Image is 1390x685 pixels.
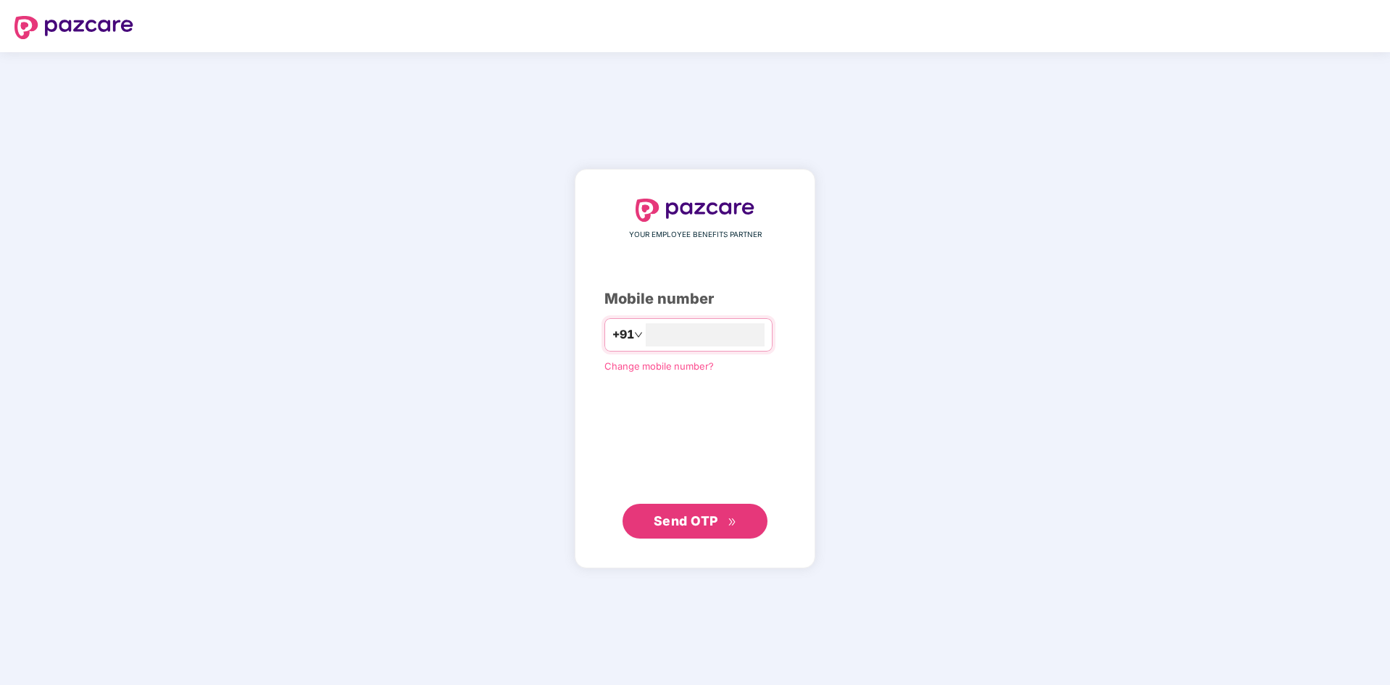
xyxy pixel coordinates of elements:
[629,229,762,241] span: YOUR EMPLOYEE BENEFITS PARTNER
[636,199,754,222] img: logo
[604,360,714,372] a: Change mobile number?
[604,288,786,310] div: Mobile number
[623,504,767,539] button: Send OTPdouble-right
[612,325,634,344] span: +91
[634,331,643,339] span: down
[728,518,737,527] span: double-right
[14,16,133,39] img: logo
[654,513,718,528] span: Send OTP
